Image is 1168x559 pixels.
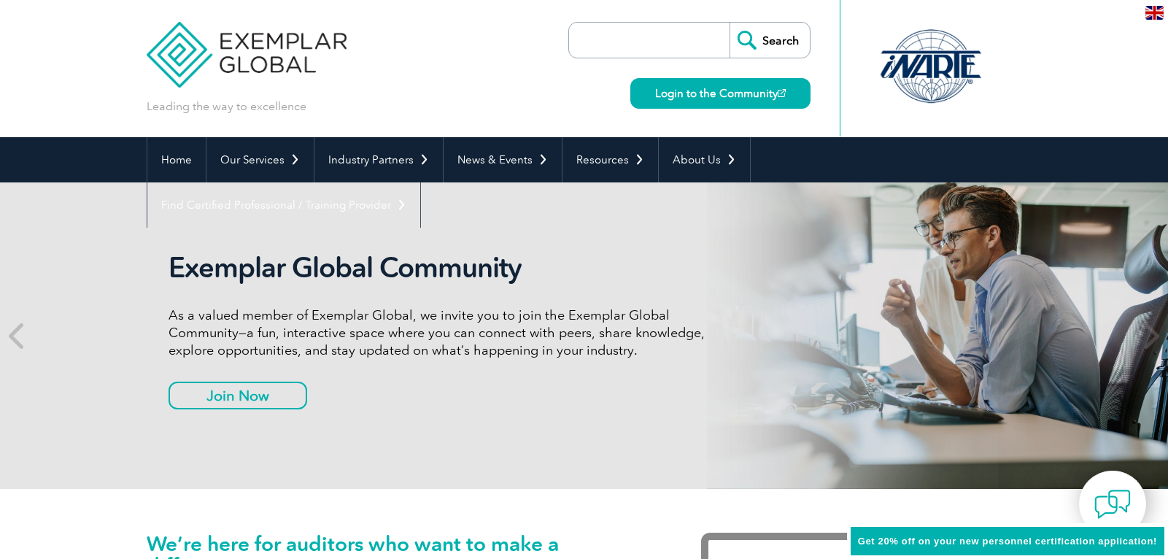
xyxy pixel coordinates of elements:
span: Get 20% off on your new personnel certification application! [858,536,1157,547]
img: en [1145,6,1164,20]
a: About Us [659,137,750,182]
a: Industry Partners [314,137,443,182]
a: Resources [562,137,658,182]
a: Home [147,137,206,182]
a: News & Events [444,137,562,182]
a: Find Certified Professional / Training Provider [147,182,420,228]
p: As a valued member of Exemplar Global, we invite you to join the Exemplar Global Community—a fun,... [169,307,716,359]
a: Join Now [169,382,307,409]
a: Our Services [206,137,314,182]
img: contact-chat.png [1094,486,1131,523]
h2: Exemplar Global Community [169,251,716,285]
p: Leading the way to excellence [147,99,306,115]
img: open_square.png [778,89,786,97]
a: Login to the Community [630,78,811,109]
input: Search [730,23,810,58]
